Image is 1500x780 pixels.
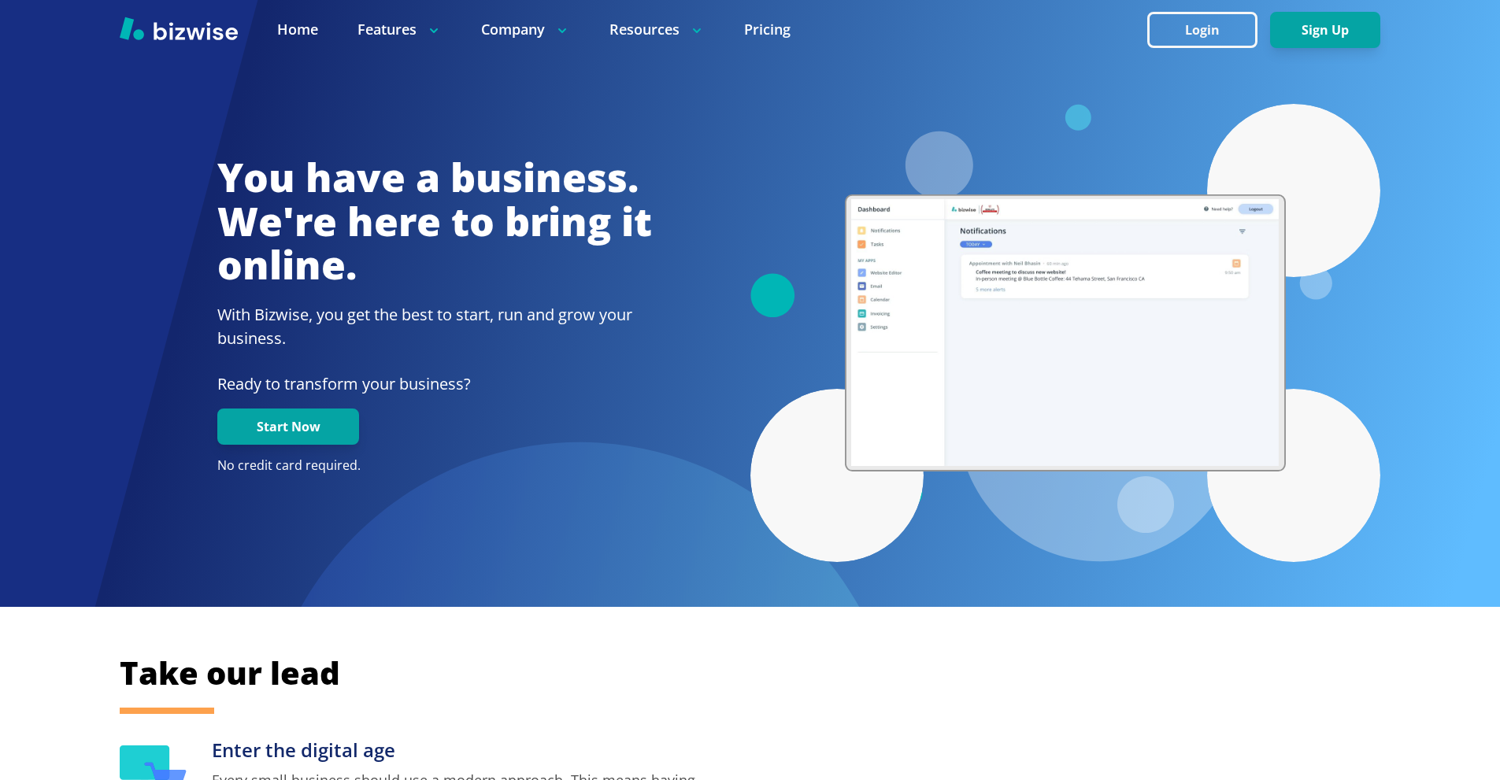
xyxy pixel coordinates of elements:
h2: With Bizwise, you get the best to start, run and grow your business. [217,303,652,350]
h3: Enter the digital age [212,737,710,763]
p: No credit card required. [217,457,652,475]
p: Resources [609,20,705,39]
a: Login [1147,23,1270,38]
img: Bizwise Logo [120,17,238,40]
button: Login [1147,12,1257,48]
p: Features [357,20,442,39]
button: Sign Up [1270,12,1380,48]
button: Start Now [217,408,359,445]
h1: You have a business. We're here to bring it online. [217,156,652,287]
p: Company [481,20,570,39]
a: Sign Up [1270,23,1380,38]
p: Ready to transform your business? [217,372,652,396]
h2: Take our lead [120,652,1301,694]
a: Home [277,20,318,39]
a: Pricing [744,20,791,39]
a: Start Now [217,420,359,434]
